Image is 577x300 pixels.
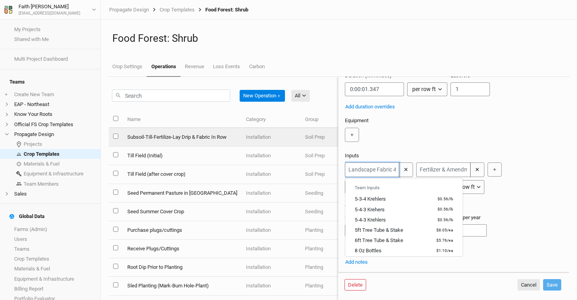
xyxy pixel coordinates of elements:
h4: Teams [5,74,96,90]
input: 12:34:56 [345,82,404,96]
button: ✕ [399,162,413,177]
small: $1.10 / ea [436,248,453,254]
small: $5.76 / ea [436,238,453,244]
button: Faith [PERSON_NAME][EMAIL_ADDRESS][DOMAIN_NAME] [4,2,97,17]
td: Seeding [301,184,360,203]
div: menu-options [345,178,463,257]
label: Equipment [345,117,369,124]
div: 5ft Tree Tube & Stake [355,227,403,234]
td: Receive Plugs/Cuttings [123,240,241,258]
a: Loss Events [208,57,244,76]
a: Revenue [181,57,208,76]
button: Add duration overrides [345,102,395,111]
td: Root Dip Prior to Planting [123,258,241,277]
td: Installation [242,221,301,240]
div: 5-4-3 Krehlers [355,216,386,224]
button: per row ft [448,180,484,194]
div: Global Data [9,213,45,220]
button: ✕ [470,162,484,177]
button: New Operation＋ [240,90,285,102]
td: Soil Prep [301,165,360,184]
input: select this item [113,190,118,195]
td: Sled Planting (Mark-Burn Hole-Plant) [123,277,241,295]
td: Planting [301,258,360,277]
td: Seed Permanent Pasture in [GEOGRAPHIC_DATA] [123,184,241,203]
div: Faith [PERSON_NAME] [19,3,80,11]
input: Fertilizer & Amendment Placeholder (In row) [416,162,471,177]
a: Crop Templates [160,7,195,13]
td: Soil Prep [301,128,360,147]
div: All [295,92,300,100]
button: All [291,90,310,102]
td: Installation [242,184,301,203]
td: Installation [242,165,301,184]
td: Installation [242,277,301,295]
td: Seed Summer Cover Crop [123,203,241,221]
div: per row ft [412,85,436,93]
a: Crop Settings [108,57,147,76]
span: + [5,91,7,98]
td: Seeding [301,203,360,221]
h1: Food Forest: Shrub [112,32,566,45]
td: Till Field (after cover crop) [123,165,241,184]
input: select this item [113,171,118,176]
button: ＋ [488,162,502,177]
td: Installation [242,203,301,221]
div: 5-4-3 Krehers [355,206,385,213]
input: select this item [113,245,118,250]
input: Search [112,89,230,102]
a: Operations [147,57,180,77]
td: Soil Prep [301,147,360,165]
td: Installation [242,240,301,258]
a: Propagate Design [109,7,149,13]
input: select this item [113,264,118,269]
td: Planting [301,277,360,295]
td: Till Field (Initial) [123,147,241,165]
div: [EMAIL_ADDRESS][DOMAIN_NAME] [19,11,80,17]
input: select this item [113,134,118,139]
label: Times per year [447,214,480,221]
input: select this item [113,152,118,157]
small: $0.56 / lb [437,196,453,202]
div: Team Inputs [345,181,463,194]
div: 6ft Tree Tube & Stake [355,237,403,244]
th: Name [123,111,241,128]
input: Times [447,224,487,237]
input: select this item [113,282,118,287]
td: Installation [242,147,301,165]
td: Installation [242,258,301,277]
div: 8 Oz Bottles [355,247,382,254]
a: Carbon [245,57,269,76]
th: Category [242,111,301,128]
td: Planting [301,240,360,258]
small: $0.56 / lb [437,207,453,212]
th: Group [301,111,360,128]
div: per row ft [451,183,475,191]
td: Installation [242,128,301,147]
button: ＋ [345,128,359,142]
small: $0.56 / lb [437,217,453,223]
input: select this item [113,208,118,213]
td: Planting [301,221,360,240]
button: Add notes [345,258,368,266]
input: select all items [113,116,118,121]
div: Food Forest: Shrub [195,7,248,13]
div: 5-3-4 Krehlers [355,196,386,203]
button: per row ft [407,82,447,96]
td: Purchase plugs/cuttings [123,221,241,240]
label: Inputs [345,152,359,159]
input: select this item [113,227,118,232]
input: Landscape Fabric 4'x300' [345,162,399,177]
small: $8.05 / ea [436,227,453,233]
td: Subsoil-Till-Fertilize-Lay Drip & Fabric In Row [123,128,241,147]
